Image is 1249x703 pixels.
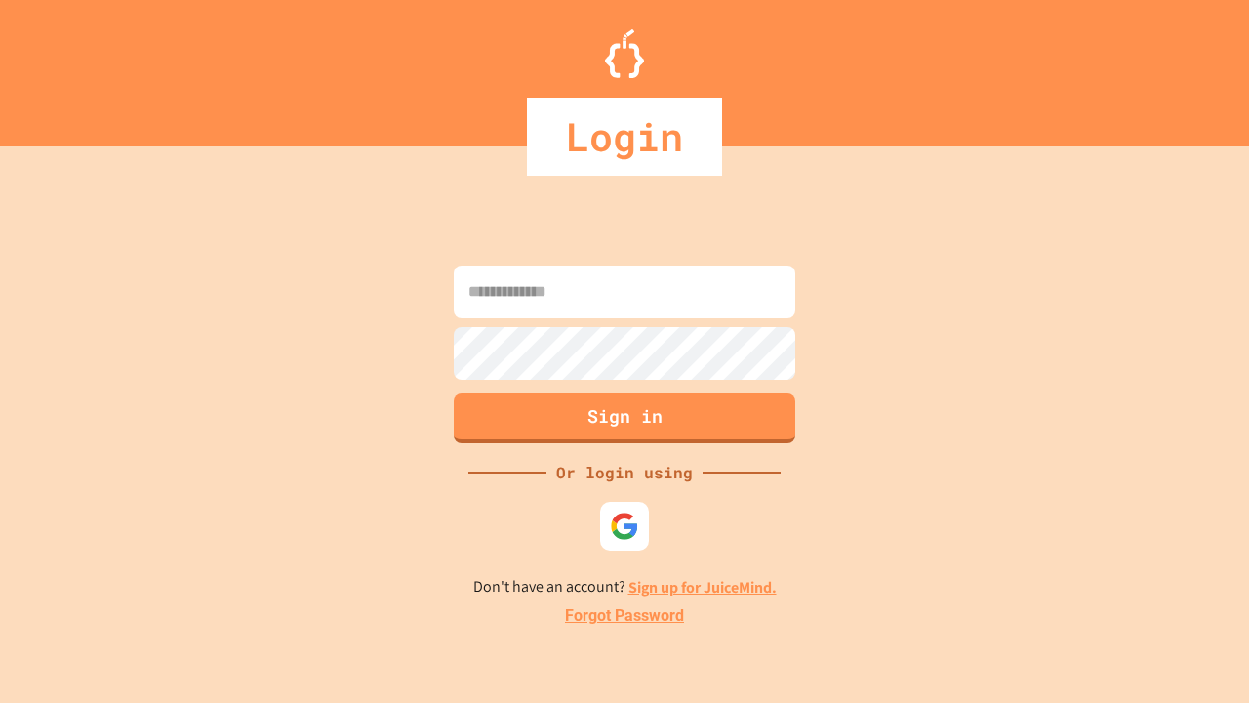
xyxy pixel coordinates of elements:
[527,98,722,176] div: Login
[454,393,795,443] button: Sign in
[565,604,684,628] a: Forgot Password
[610,512,639,541] img: google-icon.svg
[628,577,777,598] a: Sign up for JuiceMind.
[605,29,644,78] img: Logo.svg
[546,461,703,484] div: Or login using
[473,575,777,600] p: Don't have an account?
